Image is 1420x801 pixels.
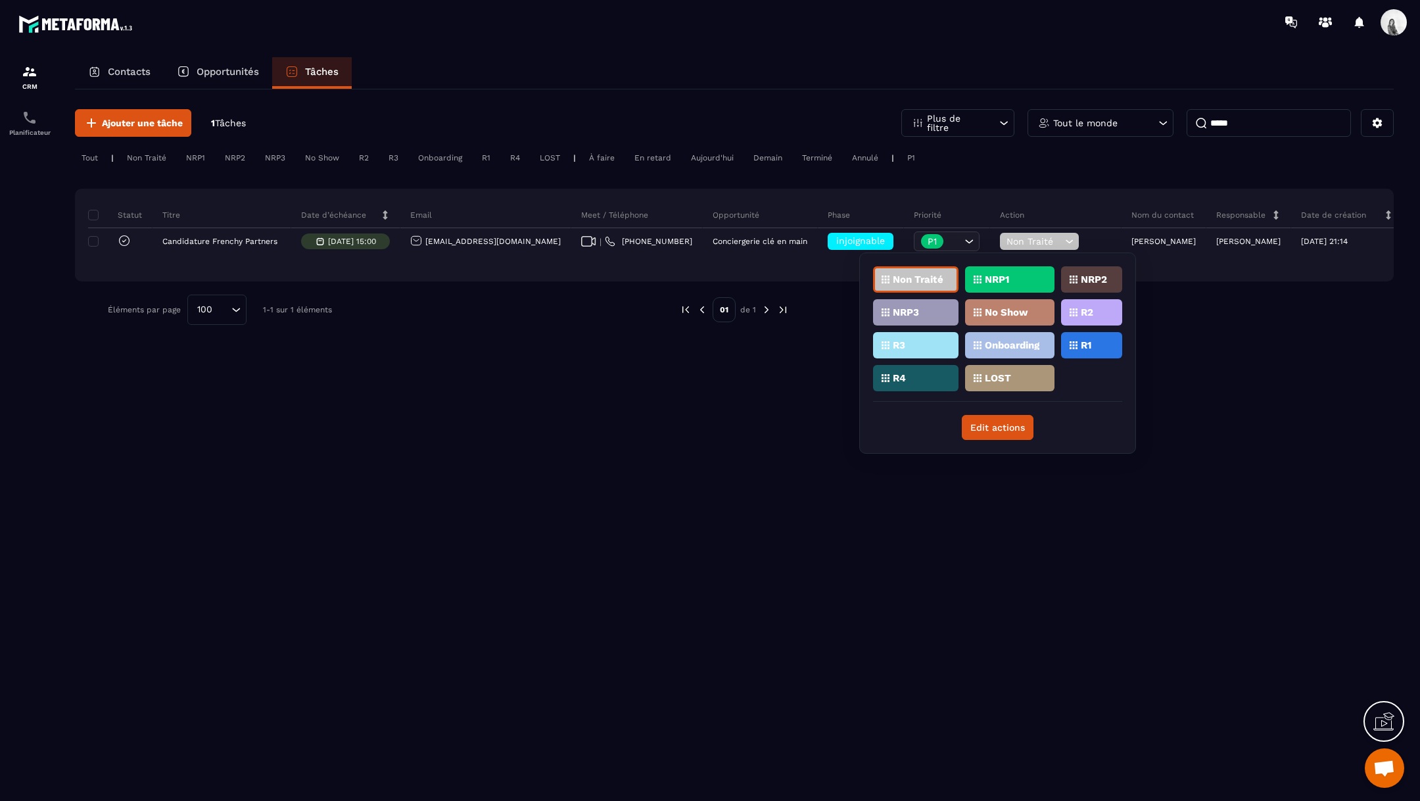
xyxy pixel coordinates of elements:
[893,308,919,317] p: NRP3
[1006,236,1062,247] span: Non Traité
[162,210,180,220] p: Titre
[263,305,332,314] p: 1-1 sur 1 éléments
[1365,748,1404,788] div: Ouvrir le chat
[628,150,678,166] div: En retard
[215,118,246,128] span: Tâches
[298,150,346,166] div: No Show
[891,153,894,162] p: |
[475,150,497,166] div: R1
[914,210,941,220] p: Priorité
[410,210,432,220] p: Email
[328,237,376,246] p: [DATE] 15:00
[928,237,937,246] p: P1
[197,66,259,78] p: Opportunités
[985,308,1028,317] p: No Show
[1301,210,1366,220] p: Date de création
[3,129,56,136] p: Planificateur
[382,150,405,166] div: R3
[211,117,246,130] p: 1
[272,57,352,89] a: Tâches
[3,100,56,146] a: schedulerschedulerPlanificateur
[217,303,228,317] input: Search for option
[75,150,105,166] div: Tout
[218,150,252,166] div: NRP2
[573,153,576,162] p: |
[713,297,736,322] p: 01
[713,210,759,220] p: Opportunité
[75,109,191,137] button: Ajouter une tâche
[193,303,217,317] span: 100
[533,150,567,166] div: LOST
[305,66,339,78] p: Tâches
[1131,237,1196,246] p: [PERSON_NAME]
[893,341,905,350] p: R3
[582,150,621,166] div: À faire
[187,295,247,325] div: Search for option
[845,150,885,166] div: Annulé
[985,275,1009,284] p: NRP1
[301,210,366,220] p: Date d’échéance
[3,54,56,100] a: formationformationCRM
[684,150,740,166] div: Aujourd'hui
[1053,118,1118,128] p: Tout le monde
[102,116,183,130] span: Ajouter une tâche
[761,304,772,316] img: next
[1000,210,1024,220] p: Action
[777,304,789,316] img: next
[75,57,164,89] a: Contacts
[1216,237,1281,246] p: [PERSON_NAME]
[836,235,885,246] span: injoignable
[22,64,37,80] img: formation
[18,12,137,36] img: logo
[1081,275,1107,284] p: NRP2
[179,150,212,166] div: NRP1
[412,150,469,166] div: Onboarding
[3,83,56,90] p: CRM
[91,210,142,220] p: Statut
[985,341,1039,350] p: Onboarding
[504,150,527,166] div: R4
[985,374,1011,383] p: LOST
[600,237,602,247] span: |
[927,114,985,132] p: Plus de filtre
[162,237,277,246] p: Candidature Frenchy Partners
[352,150,375,166] div: R2
[1081,341,1091,350] p: R1
[893,374,906,383] p: R4
[258,150,292,166] div: NRP3
[696,304,708,316] img: prev
[747,150,789,166] div: Demain
[22,110,37,126] img: scheduler
[893,275,943,284] p: Non Traité
[1216,210,1266,220] p: Responsable
[962,415,1033,440] button: Edit actions
[740,304,756,315] p: de 1
[120,150,173,166] div: Non Traité
[108,66,151,78] p: Contacts
[901,150,922,166] div: P1
[1081,308,1093,317] p: R2
[713,237,807,246] p: Conciergerie clé en main
[680,304,692,316] img: prev
[828,210,850,220] p: Phase
[111,153,114,162] p: |
[164,57,272,89] a: Opportunités
[795,150,839,166] div: Terminé
[108,305,181,314] p: Éléments par page
[605,236,692,247] a: [PHONE_NUMBER]
[1301,237,1348,246] p: [DATE] 21:14
[581,210,648,220] p: Meet / Téléphone
[1131,210,1194,220] p: Nom du contact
